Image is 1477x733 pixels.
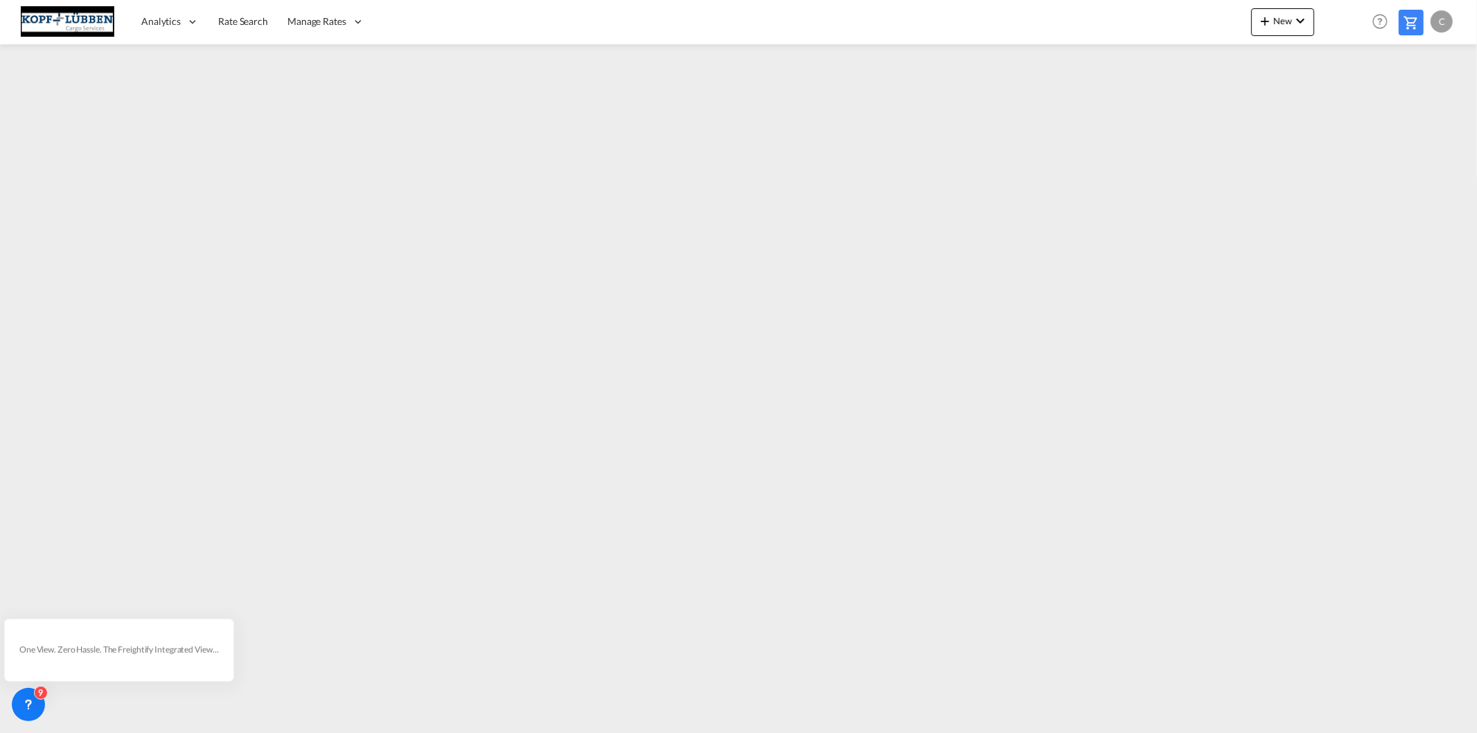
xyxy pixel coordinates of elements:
button: icon-plus 400-fgNewicon-chevron-down [1251,8,1314,36]
img: 25cf3bb0aafc11ee9c4fdbd399af7748.JPG [21,6,114,37]
span: Manage Rates [287,15,346,28]
div: Help [1368,10,1399,35]
md-icon: icon-plus 400-fg [1257,12,1273,29]
span: Help [1368,10,1392,33]
span: Rate Search [218,15,268,27]
md-icon: icon-chevron-down [1292,12,1309,29]
div: C [1431,10,1453,33]
span: New [1257,15,1309,26]
span: Analytics [141,15,181,28]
